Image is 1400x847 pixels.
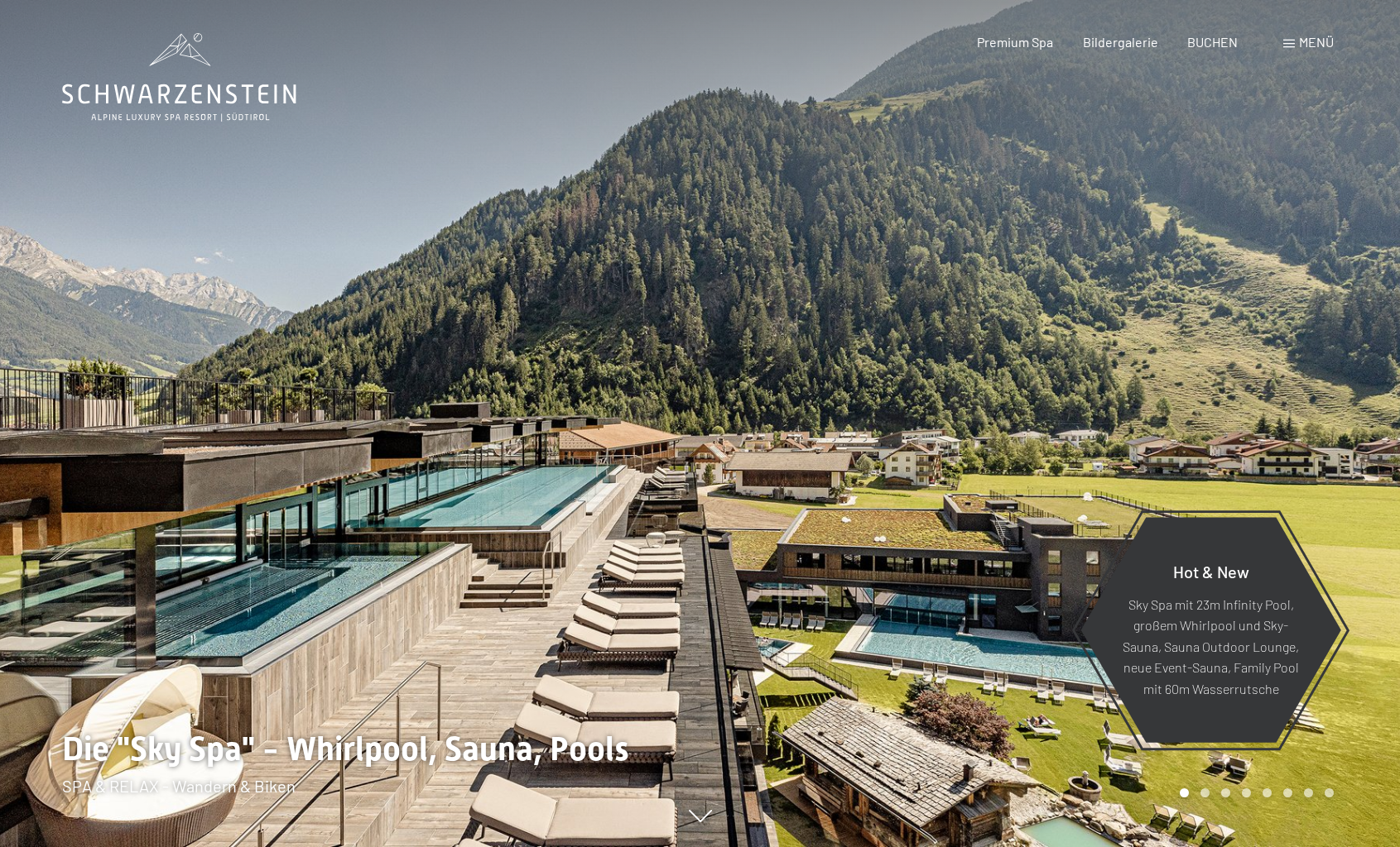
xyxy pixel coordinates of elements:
[1173,561,1249,581] span: Hot & New
[1221,788,1230,797] div: Carousel Page 3
[1283,788,1292,797] div: Carousel Page 6
[1174,788,1334,797] div: Carousel Pagination
[1083,34,1158,50] a: Bildergalerie
[1180,788,1189,797] div: Carousel Page 1 (Current Slide)
[1325,788,1334,797] div: Carousel Page 8
[1299,34,1334,50] span: Menü
[1187,34,1238,50] a: BUCHEN
[1121,593,1301,699] p: Sky Spa mit 23m Infinity Pool, großem Whirlpool und Sky-Sauna, Sauna Outdoor Lounge, neue Event-S...
[1304,788,1313,797] div: Carousel Page 7
[977,34,1053,50] a: Premium Spa
[1242,788,1251,797] div: Carousel Page 4
[1263,788,1272,797] div: Carousel Page 5
[1200,788,1210,797] div: Carousel Page 2
[1080,516,1342,744] a: Hot & New Sky Spa mit 23m Infinity Pool, großem Whirlpool und Sky-Sauna, Sauna Outdoor Lounge, ne...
